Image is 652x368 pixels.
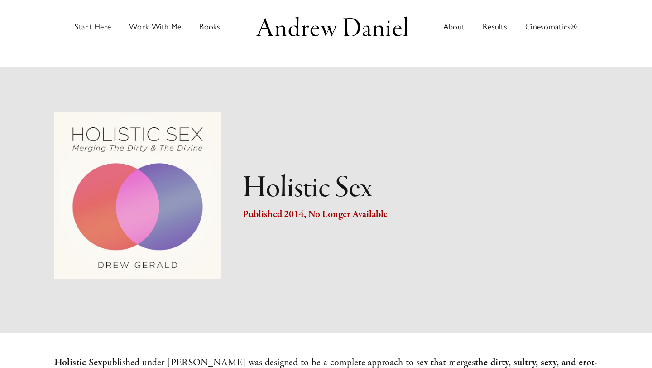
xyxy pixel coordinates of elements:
[199,2,220,52] a: Discover books written by Andrew Daniel
[483,2,507,52] a: Results
[129,2,181,52] a: Work with Andrew in groups or private sessions
[129,23,181,31] span: Work With Me
[525,2,577,52] a: Cinesomatics®
[443,2,465,52] a: About
[243,169,598,208] h1: Holistic Sex
[199,23,220,31] span: Books
[483,23,507,31] span: Results
[75,2,111,52] a: Start Here
[75,23,111,31] span: Start Here
[443,23,465,31] span: About
[54,112,221,279] img: holisticsexalbum-800
[525,23,577,31] span: Cinesomatics®
[253,14,411,39] img: Andrew Daniel Logo
[243,208,388,221] strong: Published 2014, No Longer Available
